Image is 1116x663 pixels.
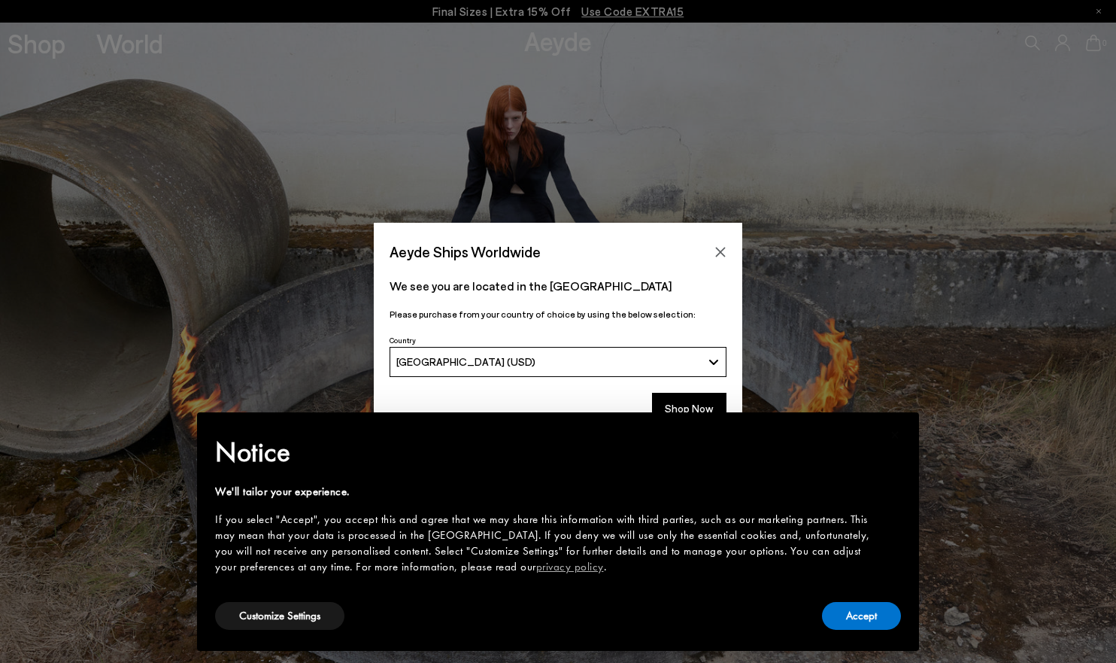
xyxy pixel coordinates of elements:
[390,239,541,265] span: Aeyde Ships Worldwide
[215,602,344,630] button: Customize Settings
[215,433,877,472] h2: Notice
[709,241,732,263] button: Close
[390,307,726,321] p: Please purchase from your country of choice by using the below selection:
[822,602,901,630] button: Accept
[390,277,726,295] p: We see you are located in the [GEOGRAPHIC_DATA]
[652,393,726,424] button: Shop Now
[536,559,604,574] a: privacy policy
[215,484,877,500] div: We'll tailor your experience.
[390,336,416,345] span: Country
[396,355,535,368] span: [GEOGRAPHIC_DATA] (USD)
[877,417,913,453] button: Close this notice
[215,512,877,575] div: If you select "Accept", you accept this and agree that we may share this information with third p...
[890,423,900,446] span: ×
